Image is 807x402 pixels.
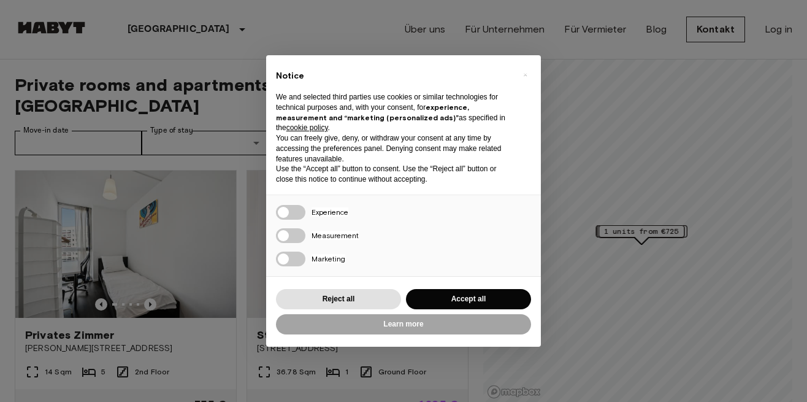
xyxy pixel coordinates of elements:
button: Close this notice [515,65,535,85]
button: Reject all [276,289,401,309]
button: Learn more [276,314,531,334]
p: We and selected third parties use cookies or similar technologies for technical purposes and, wit... [276,92,511,133]
p: You can freely give, deny, or withdraw your consent at any time by accessing the preferences pane... [276,133,511,164]
span: Marketing [312,254,345,263]
span: Measurement [312,231,359,240]
strong: experience, measurement and “marketing (personalized ads)” [276,102,469,122]
span: Experience [312,207,348,217]
button: Accept all [406,289,531,309]
a: cookie policy [286,123,328,132]
p: Use the “Accept all” button to consent. Use the “Reject all” button or close this notice to conti... [276,164,511,185]
h2: Notice [276,70,511,82]
span: × [523,68,527,82]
